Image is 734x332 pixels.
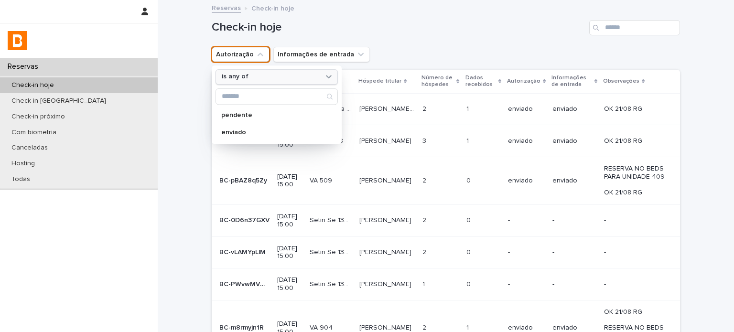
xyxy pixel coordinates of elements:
p: is any of [222,73,248,81]
p: 2 [422,214,428,225]
p: enviado [552,324,596,332]
div: Search [216,88,338,105]
p: enviado [508,137,545,145]
p: BC-PWvwMVW72 [219,278,271,289]
p: Vinícius Nascimento [359,214,413,225]
p: Setin Se 1304 [310,278,353,289]
p: - [552,216,596,225]
p: Check-in próximo [4,113,73,121]
tr: BC-pBAZ8q5ZyBC-pBAZ8q5Zy [DATE] 15:00VA 509VA 509 [PERSON_NAME][PERSON_NAME] 22 00 enviadoenviado... [212,157,680,204]
p: 0 [466,175,473,185]
p: [PERSON_NAME] [359,246,413,257]
p: - [508,280,545,289]
p: Check-in hoje [251,2,294,13]
p: BC-pBAZ8q5Zy [219,175,269,185]
p: [DATE] 15:00 [277,213,302,229]
p: - [508,248,545,257]
p: enviado [508,324,545,332]
tr: BC-v2v7oPOyXBC-v2v7oPOyX [DATE] 15:00VN Caneca 905VN Caneca 905 [PERSON_NAME] Lovisi[PERSON_NAME]... [212,93,680,125]
p: enviado [508,105,545,113]
p: Setin Se 1302 [310,214,353,225]
img: zVaNuJHRTjyIjT5M9Xd5 [8,31,27,50]
input: Search [216,89,337,104]
p: 0 [466,246,473,257]
p: Check-in hoje [4,81,62,89]
p: 2 [422,246,428,257]
p: VA 904 [310,322,335,332]
p: Número de hóspedes [421,73,454,90]
p: Autorização [507,76,540,86]
p: enviado [552,177,596,185]
p: OK 21/08 RG [604,137,665,145]
button: Informações de entrada [273,47,370,62]
input: Search [589,20,680,35]
p: - [604,248,665,257]
p: BC-m8rmyjn1R [219,322,266,332]
p: enviado [552,105,596,113]
p: 3 [422,135,428,145]
p: Reservas [4,62,46,71]
p: 1 [466,322,471,332]
p: [DATE] 15:00 [277,276,302,292]
p: enviado [221,129,323,136]
p: Hosting [4,160,43,168]
p: Dados recebidos [465,73,496,90]
p: enviado [552,137,596,145]
p: 1 [422,278,427,289]
p: Casagrande Henei [359,322,413,332]
p: Jasmin Dezotti Lovisi [359,103,417,113]
p: - [508,216,545,225]
p: [DATE] 15:00 [277,245,302,261]
p: RESERVA NO BEDS PARA UNIDADE 409 OK 21/08 RG [604,165,665,197]
p: 2 [422,103,428,113]
p: [PERSON_NAME] [359,135,413,145]
p: 0 [466,278,473,289]
p: Canceladas [4,144,55,152]
p: 0 [466,214,473,225]
tr: BC-vLAMYpLlMBC-vLAMYpLlM [DATE] 15:00Setin Se 1303Setin Se 1303 [PERSON_NAME][PERSON_NAME] 22 00 --- [212,236,680,268]
tr: HMY8DD3NDRHMY8DD3NDR [DATE] 15:00Classic 188Classic 188 [PERSON_NAME][PERSON_NAME] 33 11 enviadoe... [212,125,680,157]
p: BC-0D6n37GXV [219,214,271,225]
button: Autorização [212,47,270,62]
p: Com biometria [4,129,64,137]
p: pendente [221,112,323,118]
p: VA 509 [310,175,334,185]
p: Observações [603,76,639,86]
p: - [604,216,665,225]
a: Reservas [212,2,241,13]
tr: BC-0D6n37GXVBC-0D6n37GXV [DATE] 15:00Setin Se 1302Setin Se 1302 [PERSON_NAME][PERSON_NAME] 22 00 --- [212,204,680,236]
p: 1 [466,135,471,145]
p: OK 21/08 RG [604,105,665,113]
p: - [552,280,596,289]
p: BC-vLAMYpLlM [219,246,268,257]
p: 2 [422,175,428,185]
p: 2 [422,322,428,332]
p: Emanuelle Navarro [359,175,413,185]
p: Todas [4,175,38,183]
p: Setin Se 1303 [310,246,353,257]
p: [PERSON_NAME] [359,278,413,289]
p: 1 [466,103,471,113]
p: Hóspede titular [358,76,401,86]
h1: Check-in hoje [212,21,585,34]
p: - [552,248,596,257]
p: enviado [508,177,545,185]
p: Informações de entrada [551,73,592,90]
p: - [604,280,665,289]
p: Check-in [GEOGRAPHIC_DATA] [4,97,114,105]
p: [DATE] 15:00 [277,173,302,189]
tr: BC-PWvwMVW72BC-PWvwMVW72 [DATE] 15:00Setin Se 1304Setin Se 1304 [PERSON_NAME][PERSON_NAME] 11 00 --- [212,268,680,300]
